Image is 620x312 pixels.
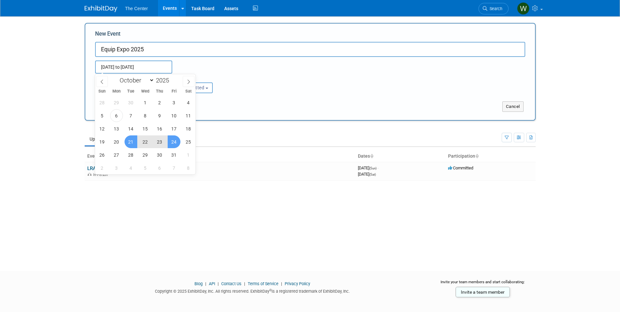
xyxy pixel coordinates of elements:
[153,122,166,135] span: October 16, 2025
[85,151,355,162] th: Event
[194,281,203,286] a: Blog
[109,89,124,94] span: Mon
[124,89,138,94] span: Tue
[448,165,473,170] span: Committed
[87,165,149,171] a: LRA 75th Annual Conference
[358,172,376,177] span: [DATE]
[502,101,524,112] button: Cancel
[167,89,181,94] span: Fri
[182,148,195,161] span: November 1, 2025
[95,74,159,82] div: Attendance / Format:
[88,173,92,176] img: In-Person Event
[153,109,166,122] span: October 9, 2025
[139,135,152,148] span: October 22, 2025
[370,153,373,159] a: Sort by Start Date
[110,122,123,135] span: October 13, 2025
[110,162,123,174] span: November 3, 2025
[168,96,180,109] span: October 3, 2025
[355,151,445,162] th: Dates
[153,96,166,109] span: October 2, 2025
[139,148,152,161] span: October 29, 2025
[475,153,478,159] a: Sort by Participation Type
[95,42,525,57] input: Name of Trade Show / Conference
[445,151,536,162] th: Participation
[93,173,110,177] span: In-Person
[96,109,109,122] span: October 5, 2025
[478,3,509,14] a: Search
[96,122,109,135] span: October 12, 2025
[139,122,152,135] span: October 15, 2025
[125,135,137,148] span: October 21, 2025
[369,173,376,176] span: (Sat)
[96,135,109,148] span: October 19, 2025
[456,287,510,297] a: Invite a team member
[96,96,109,109] span: September 28, 2025
[168,148,180,161] span: October 31, 2025
[125,109,137,122] span: October 7, 2025
[85,287,421,294] div: Copyright © 2025 ExhibitDay, Inc. All rights reserved. ExhibitDay is a registered trademark of Ex...
[95,61,172,74] input: Start Date - End Date
[139,109,152,122] span: October 8, 2025
[95,89,109,94] span: Sun
[269,288,272,292] sup: ®
[221,281,242,286] a: Contact Us
[517,2,529,15] img: Whitney Mueller
[168,109,180,122] span: October 10, 2025
[181,89,195,94] span: Sat
[182,162,195,174] span: November 8, 2025
[96,148,109,161] span: October 26, 2025
[153,148,166,161] span: October 30, 2025
[243,281,247,286] span: |
[138,89,152,94] span: Wed
[204,281,208,286] span: |
[125,96,137,109] span: September 30, 2025
[168,162,180,174] span: November 7, 2025
[369,166,377,170] span: (Sun)
[153,162,166,174] span: November 6, 2025
[216,281,220,286] span: |
[95,30,121,40] label: New Event
[487,6,502,11] span: Search
[182,135,195,148] span: October 25, 2025
[168,122,180,135] span: October 17, 2025
[182,122,195,135] span: October 18, 2025
[110,135,123,148] span: October 20, 2025
[154,77,174,84] input: Year
[125,122,137,135] span: October 14, 2025
[182,109,195,122] span: October 11, 2025
[110,109,123,122] span: October 6, 2025
[279,281,284,286] span: |
[96,162,109,174] span: November 2, 2025
[168,135,180,148] span: October 24, 2025
[430,279,536,289] div: Invite your team members and start collaborating:
[110,148,123,161] span: October 27, 2025
[85,6,117,12] img: ExhibitDay
[377,165,378,170] span: -
[85,133,121,145] a: Upcoming1
[209,281,215,286] a: API
[285,281,310,286] a: Privacy Policy
[182,96,195,109] span: October 4, 2025
[153,135,166,148] span: October 23, 2025
[125,162,137,174] span: November 4, 2025
[168,74,232,82] div: Participation:
[117,76,154,84] select: Month
[139,162,152,174] span: November 5, 2025
[125,6,148,11] span: The Center
[358,165,378,170] span: [DATE]
[248,281,278,286] a: Terms of Service
[152,89,167,94] span: Thu
[110,96,123,109] span: September 29, 2025
[125,148,137,161] span: October 28, 2025
[139,96,152,109] span: October 1, 2025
